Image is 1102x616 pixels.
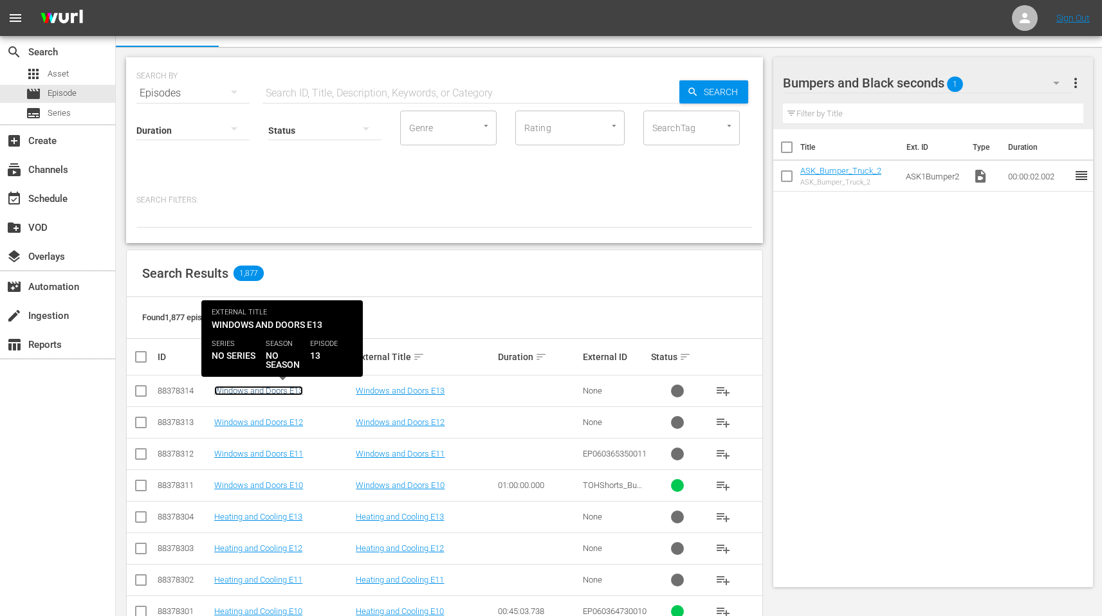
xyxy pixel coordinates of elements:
[947,71,963,98] span: 1
[214,417,303,427] a: Windows and Doors E12
[708,470,739,501] button: playlist_add
[356,417,445,427] a: Windows and Doors E12
[899,129,966,165] th: Ext. ID
[800,166,881,176] a: ASK_Bumper_Truck_2
[679,351,691,363] span: sort
[800,129,899,165] th: Title
[214,512,302,521] a: Heating and Cooling E13
[214,480,303,490] a: Windows and Doors E10
[26,66,41,82] span: Asset
[1074,168,1089,183] span: reorder
[6,337,22,352] span: Reports
[715,383,731,399] span: playlist_add
[715,446,731,462] span: playlist_add
[356,349,493,365] div: External Title
[214,349,352,365] div: Internal Title
[8,10,23,26] span: menu
[498,480,579,490] div: 01:00:00.000
[356,449,445,458] a: Windows and Doors E11
[6,308,22,323] span: Ingestion
[715,478,731,493] span: playlist_add
[142,266,228,281] span: Search Results
[708,439,739,469] button: playlist_add
[6,220,22,235] span: VOD
[270,351,281,363] span: sort
[498,349,579,365] div: Duration
[708,502,739,532] button: playlist_add
[214,543,302,553] a: Heating and Cooling E12
[142,313,294,322] span: Found 1,877 episodes sorted by: relevance
[158,606,210,616] div: 88378301
[214,449,303,458] a: Windows and Doors E11
[535,351,547,363] span: sort
[158,386,210,395] div: 88378314
[48,87,77,100] span: Episode
[583,575,647,584] div: None
[356,386,445,395] a: Windows and Doors E13
[158,449,210,458] div: 88378312
[6,133,22,149] span: Create
[708,565,739,595] button: playlist_add
[158,575,210,584] div: 88378302
[583,543,647,553] div: None
[583,449,647,458] span: EP060365350011
[6,191,22,206] span: Schedule
[136,195,753,206] p: Search Filters:
[1068,68,1083,98] button: more_vert
[583,512,647,521] div: None
[158,480,210,490] div: 88378311
[723,120,735,132] button: Open
[234,266,264,281] span: 1,877
[901,161,968,192] td: ASK1Bumper2
[973,168,988,184] span: Video
[356,480,445,490] a: Windows and Doors E10
[356,543,444,553] a: Heating and Cooling E12
[708,407,739,438] button: playlist_add
[608,120,620,132] button: Open
[356,512,444,521] a: Heating and Cooling E13
[679,80,748,104] button: Search
[214,606,302,616] a: Heating and Cooling E10
[800,178,881,186] div: ASK_Bumper_Truck_2
[214,575,302,584] a: Heating and Cooling E11
[699,80,748,104] span: Search
[6,279,22,294] span: Automation
[498,606,579,616] div: 00:45:03.738
[26,105,41,121] span: Series
[480,120,492,132] button: Open
[48,68,69,80] span: Asset
[6,249,22,264] span: Overlays
[715,572,731,588] span: playlist_add
[783,65,1072,101] div: Bumpers and Black seconds
[413,351,425,363] span: sort
[583,417,647,427] div: None
[583,480,645,500] span: TOHShorts_Bumper_03sec_01
[158,352,210,362] div: ID
[1003,161,1074,192] td: 00:00:02.002
[583,386,647,395] div: None
[1068,75,1083,91] span: more_vert
[715,509,731,525] span: playlist_add
[965,129,1000,165] th: Type
[6,44,22,60] span: Search
[31,3,93,33] img: ans4CAIJ8jUAAAAAAAAAAAAAAAAAAAAAAAAgQb4GAAAAAAAAAAAAAAAAAAAAAAAAJMjXAAAAAAAAAAAAAAAAAAAAAAAAgAT5G...
[6,162,22,177] span: Channels
[715,415,731,430] span: playlist_add
[651,349,704,365] div: Status
[48,107,71,120] span: Series
[1000,129,1078,165] th: Duration
[158,417,210,427] div: 88378313
[214,386,303,395] a: Windows and Doors E13
[1056,13,1090,23] a: Sign Out
[158,512,210,521] div: 88378304
[708,533,739,564] button: playlist_add
[583,606,647,616] span: EP060364730010
[715,541,731,556] span: playlist_add
[356,575,444,584] a: Heating and Cooling E11
[136,75,250,111] div: Episodes
[708,376,739,406] button: playlist_add
[26,86,41,102] span: Episode
[583,352,647,362] div: External ID
[158,543,210,553] div: 88378303
[356,606,444,616] a: Heating and Cooling E10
